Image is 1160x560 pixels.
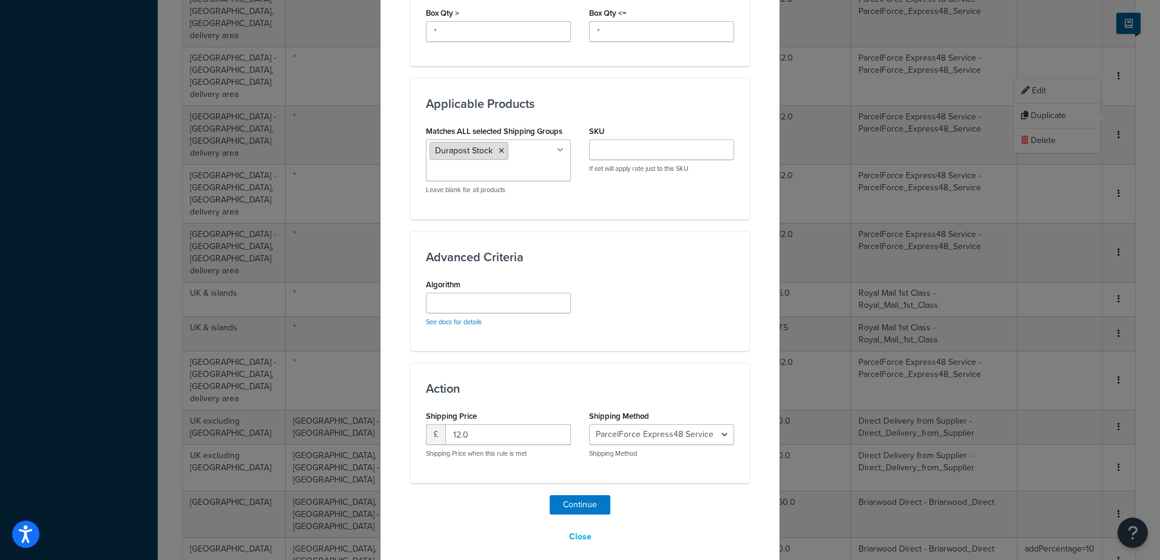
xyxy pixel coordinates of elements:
p: Leave blank for all products [426,185,571,195]
label: Shipping Method [589,412,649,421]
label: Box Qty <= [589,8,627,18]
label: Box Qty > [426,8,459,18]
label: Algorithm [426,280,460,289]
h3: Advanced Criteria [426,250,734,264]
label: Matches ALL selected Shipping Groups [426,127,562,136]
button: Close [561,527,599,547]
h3: Action [426,382,734,395]
a: See docs for details [426,317,482,327]
label: Shipping Price [426,412,477,421]
label: SKU [589,127,604,136]
span: Durapost Stock [435,144,493,157]
span: £ [426,424,445,445]
p: Shipping Price when this rule is met [426,449,571,458]
h3: Applicable Products [426,97,734,110]
p: If set will apply rate just to this SKU [589,164,734,173]
button: Continue [550,495,610,515]
p: Shipping Method [589,449,734,458]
